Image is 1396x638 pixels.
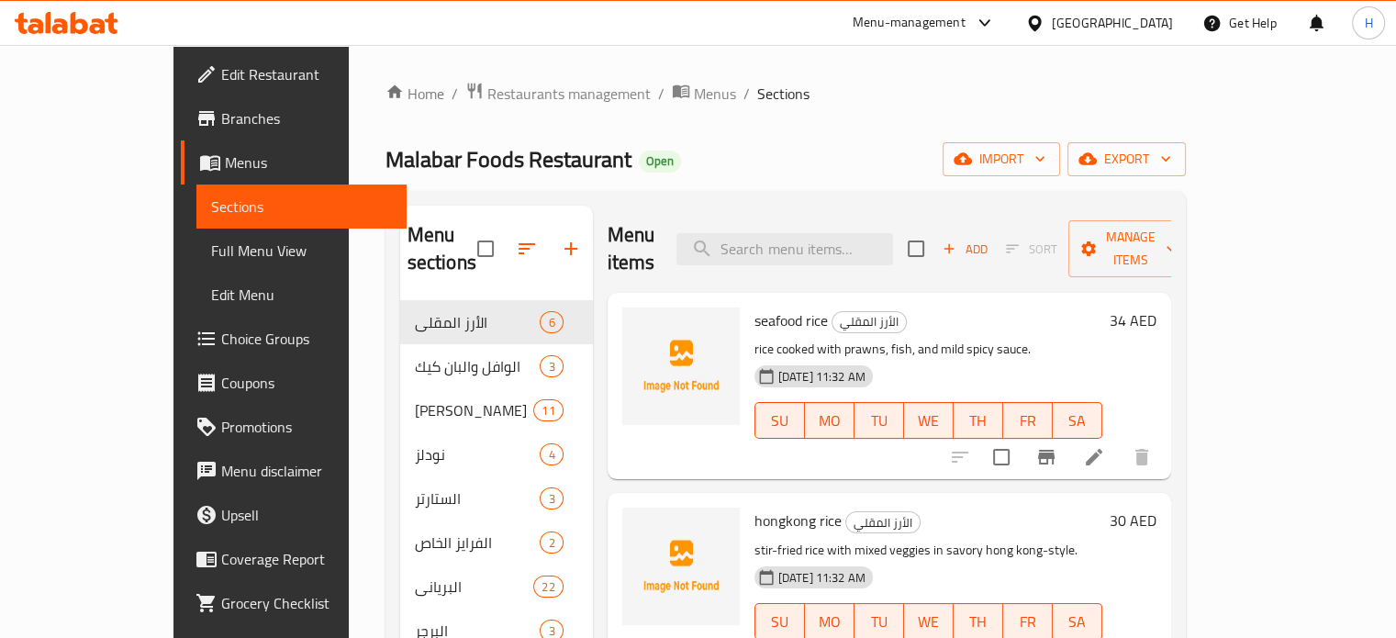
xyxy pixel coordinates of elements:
span: FR [1011,609,1045,635]
span: Malabar Foods Restaurant [385,139,631,180]
a: Sections [196,185,407,229]
li: / [452,83,458,105]
a: Branches [181,96,407,140]
img: seafood rice [622,308,740,425]
div: الأرز المقلي6 [400,300,593,344]
span: Edit Menu [211,284,392,306]
span: FR [1011,408,1045,434]
span: Select section [897,229,935,268]
div: الأرز المقلي [845,511,921,533]
span: TH [961,408,996,434]
span: SU [763,609,798,635]
a: Home [385,83,444,105]
span: Full Menu View [211,240,392,262]
span: SA [1060,408,1095,434]
span: Select all sections [466,229,505,268]
p: stir-fried rice with mixed veggies in savory hong kong-style. [754,539,1102,562]
span: 22 [534,578,562,596]
button: FR [1003,402,1053,439]
div: items [540,532,563,554]
span: Grocery Checklist [221,592,392,614]
img: hongkong rice [622,508,740,625]
span: Upsell [221,504,392,526]
div: items [540,355,563,377]
span: Sections [211,196,392,218]
span: Edit Restaurant [221,63,392,85]
a: Menus [672,82,736,106]
span: Add item [935,235,994,263]
span: Select section first [994,235,1068,263]
span: الستارتر [415,487,541,509]
span: SA [1060,609,1095,635]
span: TU [862,609,897,635]
span: الأرز المقلي [846,512,920,533]
div: الأرز المقلي [832,311,907,333]
a: Full Menu View [196,229,407,273]
li: / [658,83,664,105]
button: WE [904,402,954,439]
div: البرياني22 [400,565,593,609]
nav: breadcrumb [385,82,1186,106]
p: rice cooked with prawns, fish, and mild spicy sauce. [754,338,1102,361]
div: بيتزا [415,399,534,421]
div: [GEOGRAPHIC_DATA] [1052,13,1173,33]
a: Menus [181,140,407,185]
h6: 30 AED [1110,508,1156,533]
div: الوافل والبان كيك [415,355,541,377]
a: Coupons [181,361,407,405]
span: hongkong rice [754,507,842,534]
span: الأرز المقلي [832,311,906,332]
span: Menus [694,83,736,105]
span: 2 [541,534,562,552]
h6: 34 AED [1110,308,1156,333]
span: Promotions [221,416,392,438]
a: Edit menu item [1083,446,1105,468]
span: MO [812,609,847,635]
span: WE [911,609,946,635]
a: Edit Menu [196,273,407,317]
div: [PERSON_NAME]11 [400,388,593,432]
span: Branches [221,107,392,129]
span: seafood rice [754,307,828,334]
div: items [533,576,563,598]
span: TH [961,609,996,635]
button: SU [754,402,805,439]
button: TU [854,402,904,439]
span: Menu disclaimer [221,460,392,482]
div: الفرايز الخاص2 [400,520,593,565]
a: Coverage Report [181,537,407,581]
span: import [957,148,1045,171]
div: الستارتر3 [400,476,593,520]
span: البرياني [415,576,534,598]
span: Menus [225,151,392,173]
span: Restaurants management [487,83,651,105]
div: نودلز [415,443,541,465]
button: Manage items [1068,220,1191,277]
a: Menu disclaimer [181,449,407,493]
span: H [1364,13,1372,33]
span: الفرايز الخاص [415,532,541,554]
a: Promotions [181,405,407,449]
button: delete [1120,435,1164,479]
div: Open [639,151,681,173]
div: items [533,399,563,421]
span: Sections [757,83,810,105]
a: Grocery Checklist [181,581,407,625]
button: Add section [549,227,593,271]
span: Coverage Report [221,548,392,570]
span: Select to update [982,438,1021,476]
li: / [743,83,750,105]
span: Manage items [1083,226,1177,272]
span: SU [763,408,798,434]
button: Branch-specific-item [1024,435,1068,479]
div: الأرز المقلي [415,311,541,333]
span: 4 [541,446,562,464]
button: Add [935,235,994,263]
h2: Menu sections [408,221,477,276]
div: items [540,487,563,509]
span: export [1082,148,1171,171]
a: Upsell [181,493,407,537]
